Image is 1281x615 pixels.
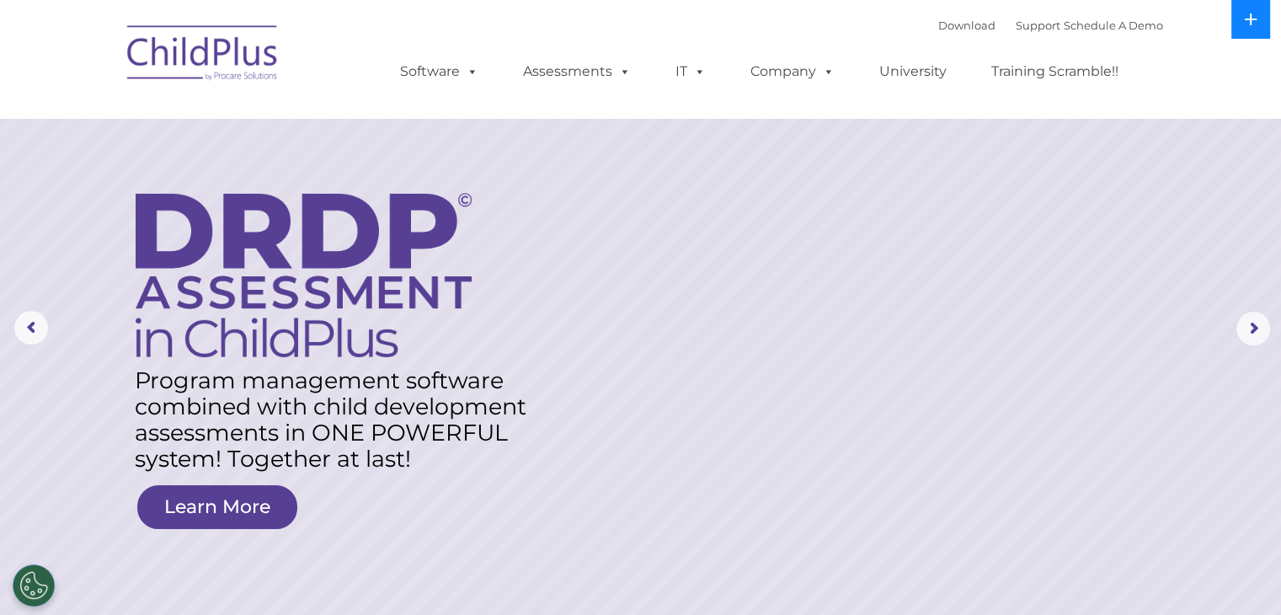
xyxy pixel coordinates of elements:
a: University [862,55,963,88]
span: Last name [234,111,286,124]
a: Assessments [506,55,648,88]
a: Download [938,19,995,32]
a: Schedule A Demo [1064,19,1163,32]
iframe: Chat Widget [1006,433,1281,615]
img: DRDP Assessment in ChildPlus [136,193,472,357]
rs-layer: Program management software combined with child development assessments in ONE POWERFUL system! T... [135,367,545,472]
span: Phone number [234,180,306,193]
a: Support [1016,19,1060,32]
button: Cookies Settings [13,564,55,607]
a: IT [659,55,723,88]
img: ChildPlus by Procare Solutions [119,13,287,98]
a: Software [383,55,495,88]
font: | [938,19,1163,32]
a: Training Scramble!! [974,55,1135,88]
a: Company [734,55,851,88]
a: Learn More [137,485,297,529]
